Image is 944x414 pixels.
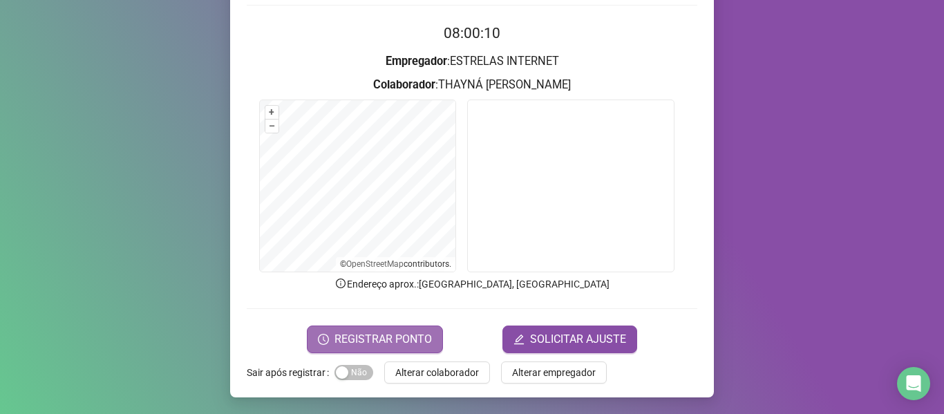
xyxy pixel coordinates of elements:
span: info-circle [334,277,347,290]
strong: Colaborador [373,78,435,91]
div: Open Intercom Messenger [897,367,930,400]
button: REGISTRAR PONTO [307,326,443,353]
button: – [265,120,279,133]
h3: : ESTRELAS INTERNET [247,53,697,70]
span: Alterar empregador [512,365,596,380]
span: REGISTRAR PONTO [334,331,432,348]
a: OpenStreetMap [346,259,404,269]
h3: : THAYNÁ [PERSON_NAME] [247,76,697,94]
button: Alterar empregador [501,361,607,384]
button: + [265,106,279,119]
strong: Empregador [386,55,447,68]
span: Alterar colaborador [395,365,479,380]
span: SOLICITAR AJUSTE [530,331,626,348]
li: © contributors. [340,259,451,269]
span: clock-circle [318,334,329,345]
label: Sair após registrar [247,361,334,384]
span: edit [513,334,525,345]
time: 08:00:10 [444,25,500,41]
p: Endereço aprox. : [GEOGRAPHIC_DATA], [GEOGRAPHIC_DATA] [247,276,697,292]
button: Alterar colaborador [384,361,490,384]
button: editSOLICITAR AJUSTE [502,326,637,353]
